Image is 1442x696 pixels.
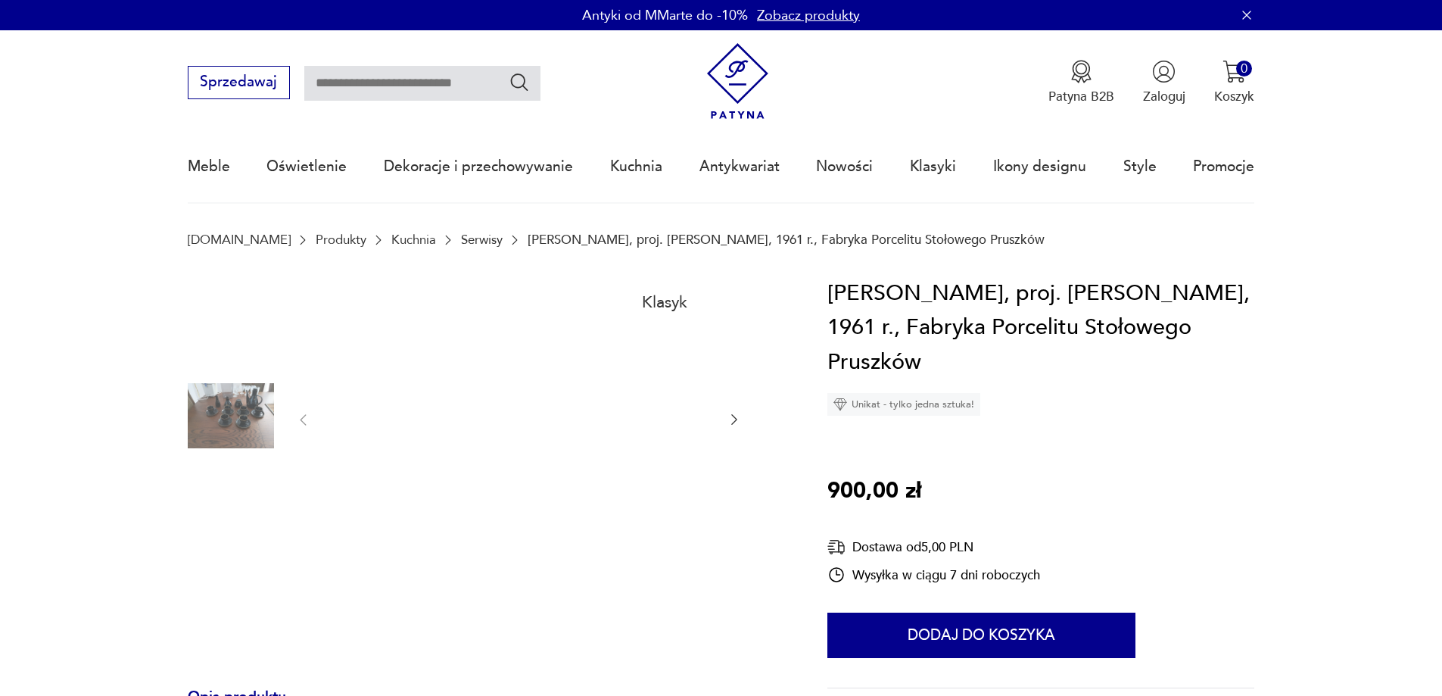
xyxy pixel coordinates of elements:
[757,6,860,25] a: Zobacz produkty
[699,43,776,120] img: Patyna - sklep z meblami i dekoracjami vintage
[1214,60,1254,105] button: 0Koszyk
[509,71,531,93] button: Szukaj
[316,233,366,247] a: Produkty
[188,276,274,363] img: Zdjęcie produktu Serwis Kajtek, proj. Zofia Galińska, 1961 r., Fabryka Porcelitu Stołowego Pruszków
[188,373,274,459] img: Zdjęcie produktu Serwis Kajtek, proj. Zofia Galińska, 1961 r., Fabryka Porcelitu Stołowego Pruszków
[1048,60,1114,105] a: Ikona medaluPatyna B2B
[827,276,1254,380] h1: [PERSON_NAME], proj. [PERSON_NAME], 1961 r., Fabryka Porcelitu Stołowego Pruszków
[1222,60,1246,83] img: Ikona koszyka
[188,77,290,89] a: Sprzedawaj
[631,283,699,321] div: Klasyk
[266,132,347,201] a: Oświetlenie
[188,233,291,247] a: [DOMAIN_NAME]
[910,132,956,201] a: Klasyki
[1048,60,1114,105] button: Patyna B2B
[827,538,846,557] img: Ikona dostawy
[827,393,980,416] div: Unikat - tylko jedna sztuka!
[1152,60,1176,83] img: Ikonka użytkownika
[816,132,873,201] a: Nowości
[582,6,748,25] p: Antyki od MMarte do -10%
[827,474,921,509] p: 900,00 zł
[1070,60,1093,83] img: Ikona medalu
[1193,132,1254,201] a: Promocje
[1214,88,1254,105] p: Koszyk
[699,132,780,201] a: Antykwariat
[391,233,436,247] a: Kuchnia
[188,66,290,99] button: Sprzedawaj
[329,276,709,561] img: Zdjęcie produktu Serwis Kajtek, proj. Zofia Galińska, 1961 r., Fabryka Porcelitu Stołowego Pruszków
[827,566,1040,584] div: Wysyłka w ciągu 7 dni roboczych
[384,132,573,201] a: Dekoracje i przechowywanie
[1143,88,1185,105] p: Zaloguj
[1048,88,1114,105] p: Patyna B2B
[1123,132,1157,201] a: Style
[1143,60,1185,105] button: Zaloguj
[528,233,1045,247] p: [PERSON_NAME], proj. [PERSON_NAME], 1961 r., Fabryka Porcelitu Stołowego Pruszków
[827,613,1135,658] button: Dodaj do koszyka
[833,398,847,411] img: Ikona diamentu
[461,233,503,247] a: Serwisy
[610,132,662,201] a: Kuchnia
[188,132,230,201] a: Meble
[827,538,1040,557] div: Dostawa od 5,00 PLN
[993,132,1086,201] a: Ikony designu
[1236,61,1252,76] div: 0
